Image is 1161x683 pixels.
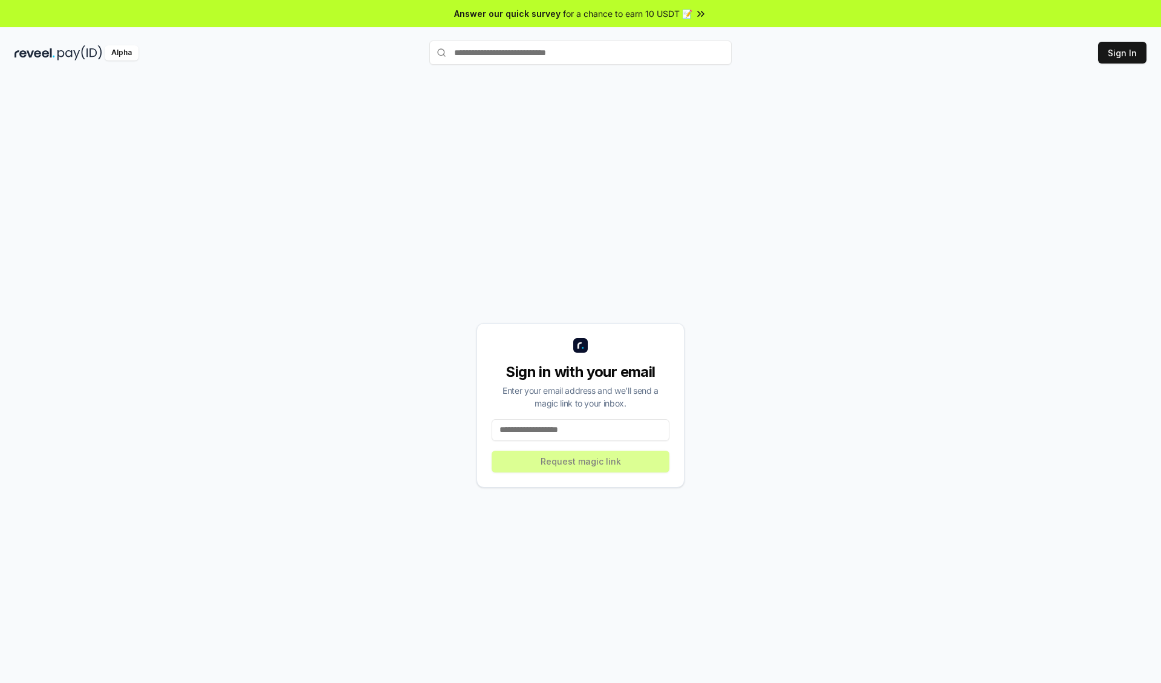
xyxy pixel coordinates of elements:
div: Alpha [105,45,138,60]
div: Enter your email address and we’ll send a magic link to your inbox. [492,384,669,410]
span: for a chance to earn 10 USDT 📝 [563,7,692,20]
div: Sign in with your email [492,362,669,382]
img: pay_id [57,45,102,60]
img: reveel_dark [15,45,55,60]
img: logo_small [573,338,588,353]
button: Sign In [1098,42,1146,64]
span: Answer our quick survey [454,7,561,20]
